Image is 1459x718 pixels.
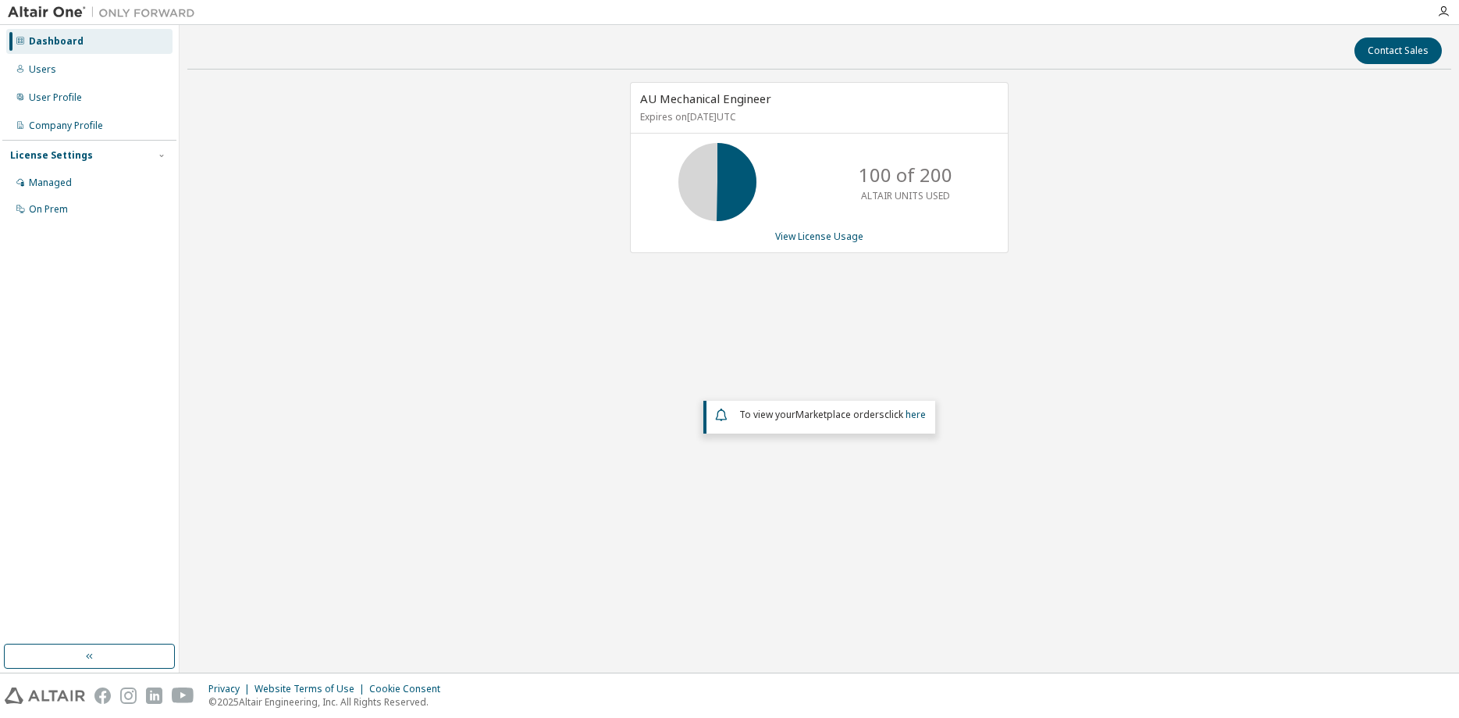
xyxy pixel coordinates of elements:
img: Altair One [8,5,203,20]
p: © 2025 Altair Engineering, Inc. All Rights Reserved. [208,695,450,709]
a: View License Usage [775,230,863,243]
img: facebook.svg [94,688,111,704]
span: To view your click [739,408,926,421]
img: instagram.svg [120,688,137,704]
div: Company Profile [29,120,103,132]
button: Contact Sales [1354,38,1442,64]
div: License Settings [10,149,93,162]
div: Managed [29,177,72,189]
img: linkedin.svg [146,688,162,704]
div: User Profile [29,91,82,104]
div: Users [29,63,56,76]
div: On Prem [29,203,68,216]
em: Marketplace orders [795,408,884,421]
img: youtube.svg [172,688,194,704]
div: Cookie Consent [369,683,450,695]
div: Dashboard [29,35,84,48]
p: ALTAIR UNITS USED [861,189,950,202]
a: here [906,408,926,421]
div: Privacy [208,683,254,695]
p: Expires on [DATE] UTC [640,110,995,123]
div: Website Terms of Use [254,683,369,695]
span: AU Mechanical Engineer [640,91,771,106]
p: 100 of 200 [859,162,952,188]
img: altair_logo.svg [5,688,85,704]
